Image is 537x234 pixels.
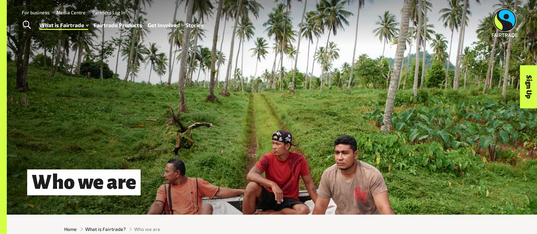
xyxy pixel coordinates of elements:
[492,8,518,37] img: Fairtrade Australia New Zealand logo
[64,226,77,233] a: Home
[22,10,50,15] a: For business
[18,17,35,34] a: Toggle Search
[85,226,126,233] a: What is Fairtrade?
[39,20,88,30] a: What is Fairtrade
[185,20,204,30] a: Stories
[56,10,86,15] a: Media Centre
[94,20,142,30] a: Fairtrade Products
[148,20,180,30] a: Get Involved
[92,10,125,15] a: Partners Log In
[134,226,160,233] span: Who we are
[27,169,141,196] h1: Who we are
